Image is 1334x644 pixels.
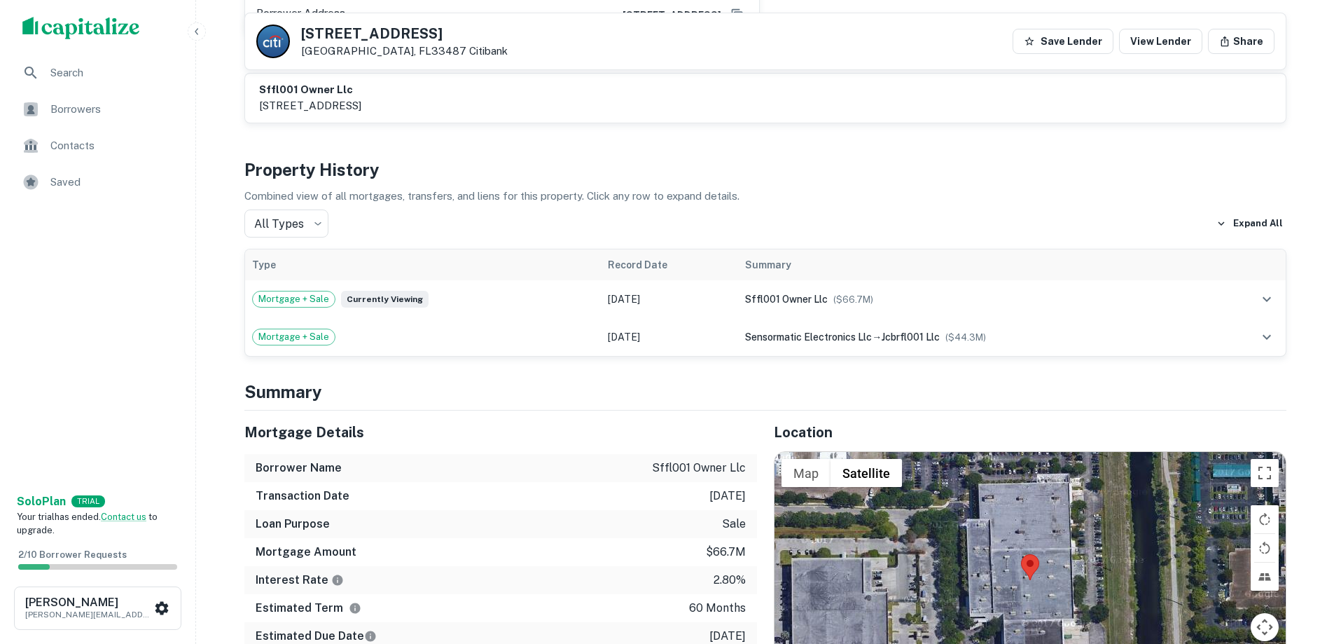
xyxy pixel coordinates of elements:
[945,332,986,343] span: ($ 44.3M )
[1251,534,1279,562] button: Rotate map counterclockwise
[25,597,151,608] h6: [PERSON_NAME]
[469,45,508,57] a: Citibank
[256,460,342,477] h6: Borrower Name
[17,512,158,536] span: Your trial has ended. to upgrade.
[706,544,746,561] p: $66.7m
[364,630,377,643] svg: Estimate is based on a standard schedule for this type of loan.
[1255,287,1279,311] button: expand row
[738,249,1214,280] th: Summary
[1013,29,1113,54] button: Save Lender
[1213,213,1286,234] button: Expand All
[71,495,105,507] div: TRIAL
[611,8,721,23] a: [STREET_ADDRESS]
[244,210,328,238] div: All Types
[601,318,738,356] td: [DATE]
[341,291,429,308] span: Currently viewing
[256,488,349,505] h6: Transaction Date
[882,331,940,343] span: jcbrfl001 llc
[745,331,872,343] span: sensormatic electronics llc
[253,292,335,306] span: Mortgage + Sale
[1119,29,1202,54] a: View Lender
[11,93,184,126] a: Borrowers
[25,608,151,621] p: [PERSON_NAME][EMAIL_ADDRESS][DOMAIN_NAME]
[727,5,748,26] button: Copy Address
[781,459,831,487] button: Show street map
[301,27,508,41] h5: [STREET_ADDRESS]
[1251,505,1279,533] button: Rotate map clockwise
[11,56,184,90] a: Search
[652,460,746,477] p: sffl001 owner llc
[774,422,1286,443] h5: Location
[244,188,1286,205] p: Combined view of all mortgages, transfers, and liens for this property. Click any row to expand d...
[245,249,601,280] th: Type
[256,5,345,26] p: Borrower Address
[1208,29,1274,54] button: Share
[601,280,738,318] td: [DATE]
[331,574,344,587] svg: The interest rates displayed on the website are for informational purposes only and may be report...
[50,64,176,81] span: Search
[689,600,746,617] p: 60 months
[101,512,146,522] a: Contact us
[11,165,184,199] a: Saved
[1251,613,1279,641] button: Map camera controls
[11,129,184,163] a: Contacts
[259,97,361,114] p: [STREET_ADDRESS]
[18,549,127,560] span: 2 / 10 Borrower Requests
[349,602,361,615] svg: Term is based on a standard schedule for this type of loan.
[714,572,746,589] p: 2.80%
[259,82,361,98] h6: sffl001 owner llc
[17,495,66,508] strong: Solo Plan
[709,488,746,505] p: [DATE]
[50,137,176,154] span: Contacts
[1264,532,1334,599] iframe: Chat Widget
[244,422,757,443] h5: Mortgage Details
[244,157,1286,182] h4: Property History
[1255,325,1279,349] button: expand row
[833,294,873,305] span: ($ 66.7M )
[831,459,902,487] button: Show satellite imagery
[601,249,738,280] th: Record Date
[256,516,330,533] h6: Loan Purpose
[22,17,140,39] img: capitalize-logo.png
[50,174,176,191] span: Saved
[244,379,1286,404] h4: Summary
[256,572,344,589] h6: Interest Rate
[1251,563,1279,591] button: Tilt map
[253,330,335,344] span: Mortgage + Sale
[301,45,508,57] p: [GEOGRAPHIC_DATA], FL33487
[1251,459,1279,487] button: Toggle fullscreen view
[722,516,746,533] p: sale
[14,587,181,630] button: [PERSON_NAME][PERSON_NAME][EMAIL_ADDRESS][DOMAIN_NAME]
[17,493,66,510] a: SoloPlan
[256,544,356,561] h6: Mortgage Amount
[50,101,176,118] span: Borrowers
[256,600,361,617] h6: Estimated Term
[745,294,828,305] span: sffl001 owner llc
[745,329,1207,345] div: →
